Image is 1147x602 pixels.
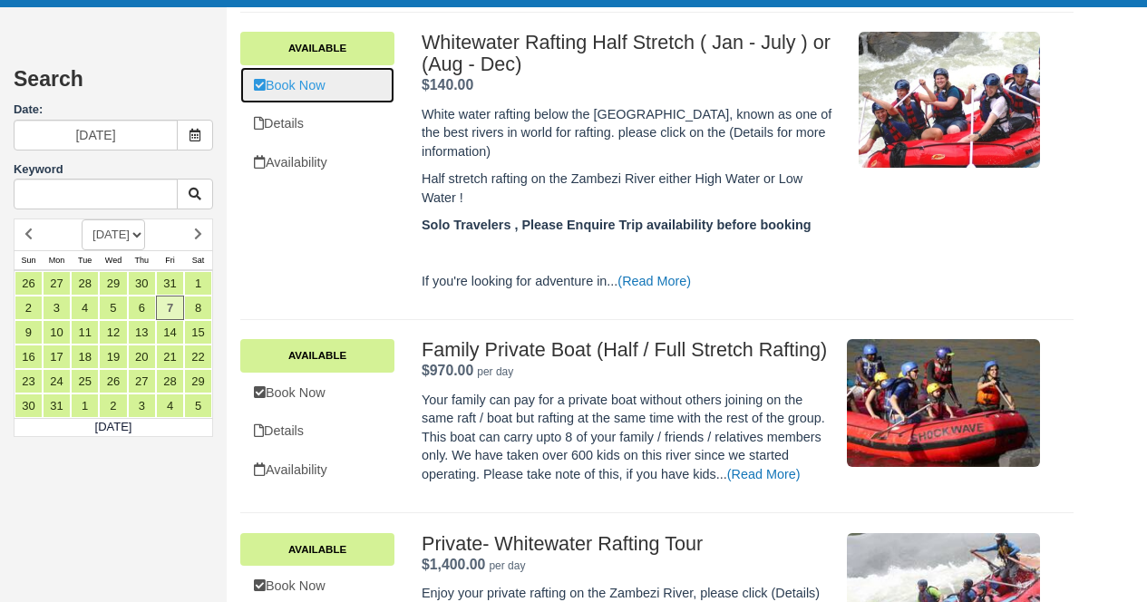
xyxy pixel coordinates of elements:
h2: Search [14,68,213,102]
strong: Solo Travelers , Please Enquire Trip availability before booking [422,218,811,232]
a: 12 [99,320,127,345]
em: per day [477,365,513,378]
a: Book Now [240,374,394,412]
a: 20 [128,345,156,369]
a: 8 [184,296,212,320]
img: M10-3 [859,32,1040,168]
th: Wed [99,250,127,270]
a: Available [240,339,394,372]
a: Details [240,105,394,142]
a: 11 [71,320,99,345]
a: 24 [43,369,71,393]
span: $140.00 [422,77,473,92]
a: 27 [128,369,156,393]
a: 4 [71,296,99,320]
a: 1 [71,393,99,418]
a: 23 [15,369,43,393]
strong: Price: $140 [422,77,473,92]
a: 15 [184,320,212,345]
th: Sun [15,250,43,270]
span: $970.00 [422,363,473,378]
a: 9 [15,320,43,345]
a: 3 [128,393,156,418]
a: 10 [43,320,71,345]
a: 25 [71,369,99,393]
a: 28 [156,369,184,393]
a: Details [240,413,394,450]
strong: Price: $1,400 [422,557,485,572]
a: 5 [99,296,127,320]
label: Keyword [14,162,63,176]
a: 6 [128,296,156,320]
th: Fri [156,250,184,270]
a: Book Now [240,67,394,104]
a: Availability [240,144,394,181]
button: Keyword Search [177,179,213,209]
th: Sat [184,250,212,270]
a: 30 [15,393,43,418]
h2: Whitewater Rafting Half Stretch ( Jan - July ) or (Aug - Dec) [422,32,833,75]
a: 5 [184,393,212,418]
a: Available [240,533,394,566]
a: (Read More) [617,274,691,288]
p: Half stretch rafting on the Zambezi River either High Water or Low Water ! [422,170,833,207]
a: 30 [128,271,156,296]
p: Your family can pay for a private boat without others joining on the same raft / boat but rafting... [422,391,833,484]
label: Date: [14,102,213,119]
span: $1,400.00 [422,557,485,572]
a: 22 [184,345,212,369]
a: 19 [99,345,127,369]
a: Available [240,32,394,64]
a: 2 [15,296,43,320]
a: 4 [156,393,184,418]
h2: Private- Whitewater Rafting Tour [422,533,833,555]
p: If you're looking for adventure in... [422,272,833,291]
td: [DATE] [15,418,213,436]
a: 29 [184,369,212,393]
a: 26 [15,271,43,296]
a: Availability [240,451,394,489]
h2: Family Private Boat (Half / Full Stretch Rafting) [422,339,833,361]
a: 31 [43,393,71,418]
a: 31 [156,271,184,296]
strong: Price: $970 [422,363,473,378]
a: 21 [156,345,184,369]
a: 29 [99,271,127,296]
a: 1 [184,271,212,296]
a: 3 [43,296,71,320]
a: 14 [156,320,184,345]
th: Thu [128,250,156,270]
img: M161-6 [847,339,1039,467]
th: Mon [43,250,71,270]
a: 16 [15,345,43,369]
a: 2 [99,393,127,418]
th: Tue [71,250,99,270]
a: 27 [43,271,71,296]
a: 18 [71,345,99,369]
a: 17 [43,345,71,369]
p: White water rafting below the [GEOGRAPHIC_DATA], known as one of the best rivers in world for raf... [422,105,833,161]
a: 26 [99,369,127,393]
a: 7 [156,296,184,320]
a: 28 [71,271,99,296]
em: per day [489,559,525,572]
a: (Read More) [727,467,801,481]
a: 13 [128,320,156,345]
